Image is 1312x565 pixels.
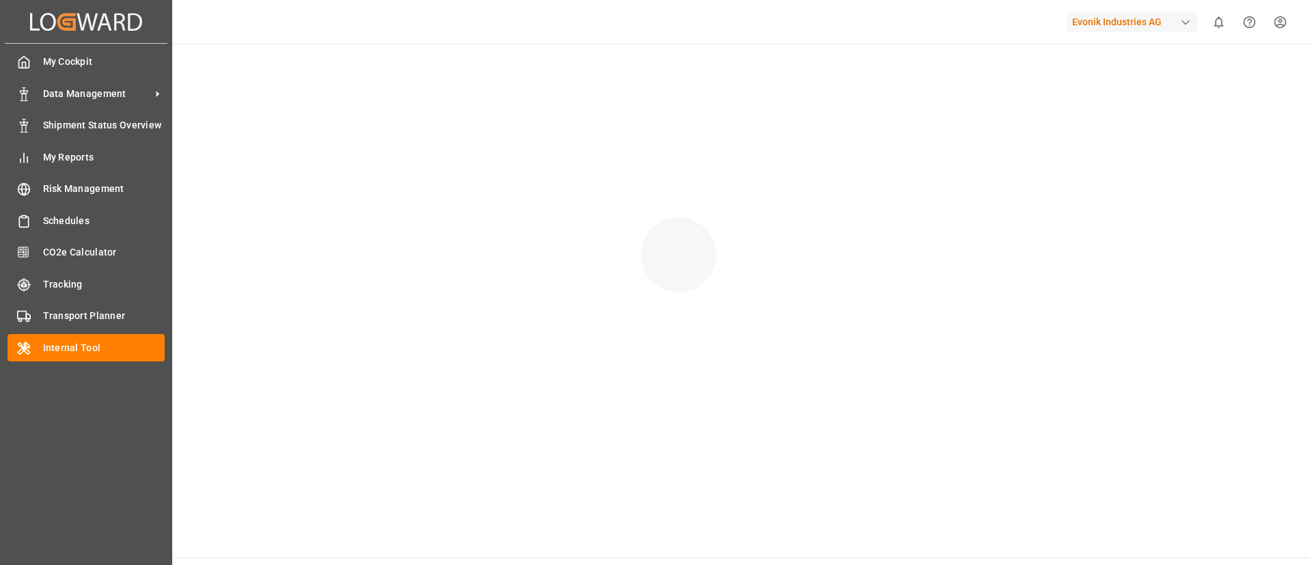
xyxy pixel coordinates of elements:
button: show 0 new notifications [1203,7,1234,38]
a: CO2e Calculator [8,239,165,266]
div: Evonik Industries AG [1067,12,1198,32]
span: My Cockpit [43,55,165,69]
a: Schedules [8,207,165,234]
span: CO2e Calculator [43,245,165,260]
span: Shipment Status Overview [43,118,165,133]
span: My Reports [43,150,165,165]
span: Internal Tool [43,341,165,355]
span: Tracking [43,277,165,292]
span: Schedules [43,214,165,228]
a: Shipment Status Overview [8,112,165,139]
a: My Cockpit [8,49,165,75]
a: Tracking [8,271,165,297]
a: Internal Tool [8,334,165,361]
button: Help Center [1234,7,1265,38]
span: Data Management [43,87,151,101]
a: Transport Planner [8,303,165,329]
button: Evonik Industries AG [1067,9,1203,35]
a: My Reports [8,143,165,170]
span: Transport Planner [43,309,165,323]
a: Risk Management [8,176,165,202]
span: Risk Management [43,182,165,196]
